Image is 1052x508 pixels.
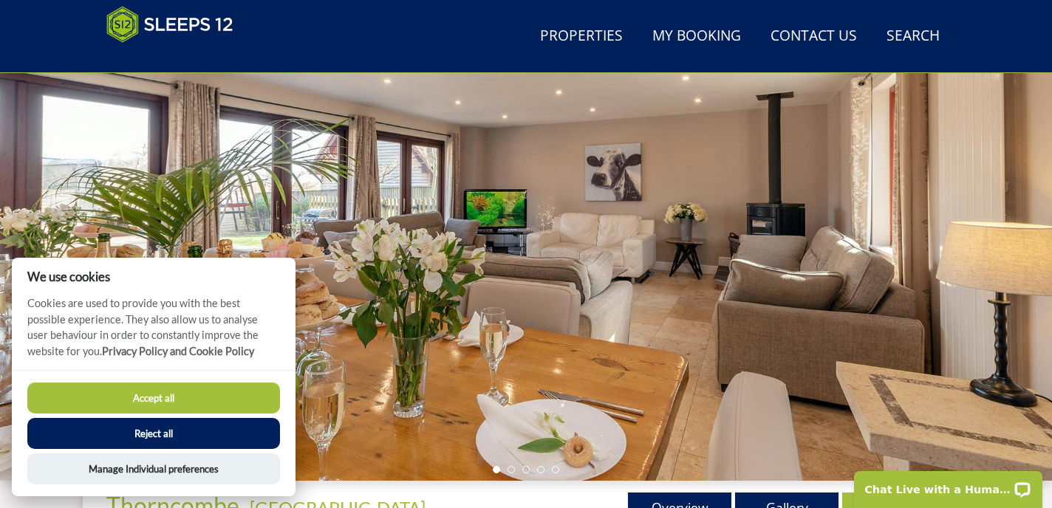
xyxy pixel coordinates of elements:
[106,6,233,43] img: Sleeps 12
[27,382,280,413] button: Accept all
[646,20,747,53] a: My Booking
[99,52,254,64] iframe: Customer reviews powered by Trustpilot
[102,345,254,357] a: Privacy Policy and Cookie Policy
[844,461,1052,508] iframe: LiveChat chat widget
[27,418,280,449] button: Reject all
[12,295,296,370] p: Cookies are used to provide you with the best possible experience. They also allow us to analyse ...
[534,20,629,53] a: Properties
[27,453,280,484] button: Manage Individual preferences
[12,270,296,284] h2: We use cookies
[881,20,946,53] a: Search
[765,20,863,53] a: Contact Us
